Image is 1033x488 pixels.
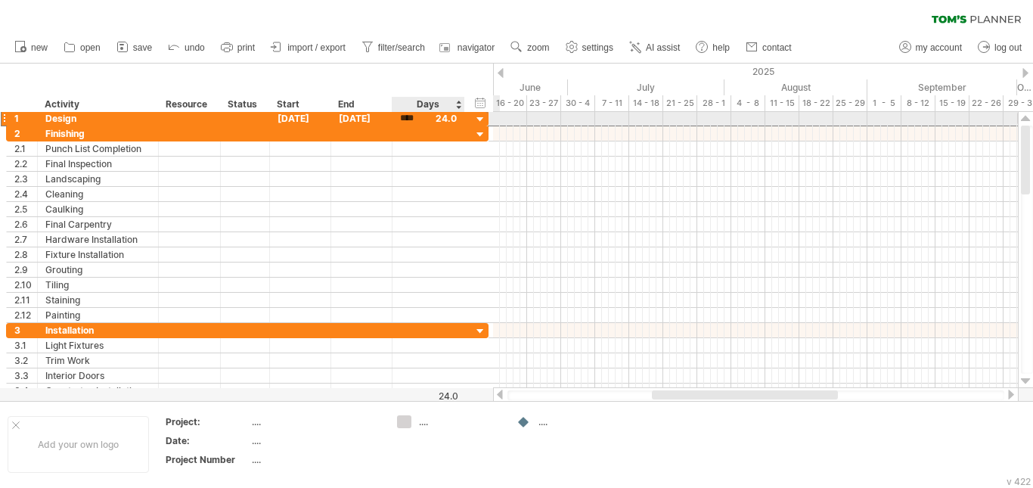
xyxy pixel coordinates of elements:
a: import / export [267,38,350,58]
div: 8 - 12 [901,95,935,111]
a: filter/search [358,38,430,58]
div: Punch List Completion [45,141,150,156]
span: settings [582,42,613,53]
div: Activity [45,97,150,112]
div: 30 - 4 [561,95,595,111]
div: .... [538,415,621,428]
a: log out [974,38,1026,58]
div: Trim Work [45,353,150,368]
div: Caulking [45,202,150,216]
a: print [217,38,259,58]
span: print [237,42,255,53]
div: Hardware Installation [45,232,150,247]
a: settings [562,38,618,58]
div: 11 - 15 [765,95,799,111]
div: Staining [45,293,150,307]
a: my account [895,38,966,58]
div: 3.4 [14,384,37,398]
div: 2.12 [14,308,37,322]
div: 2.3 [14,172,37,186]
a: navigator [437,38,499,58]
a: contact [742,38,796,58]
div: [DATE] [331,111,392,126]
div: 2.2 [14,157,37,171]
div: Days [392,97,464,112]
div: 2.11 [14,293,37,307]
div: 1 - 5 [867,95,901,111]
div: 2.4 [14,187,37,201]
div: 3.2 [14,353,37,368]
div: 16 - 20 [493,95,527,111]
div: 21 - 25 [663,95,697,111]
a: new [11,38,52,58]
div: .... [419,415,501,428]
div: 2.8 [14,247,37,262]
div: 2 [14,126,37,141]
div: Design [45,111,150,126]
div: 28 - 1 [697,95,731,111]
div: Grouting [45,263,150,277]
div: v 422 [1007,476,1031,487]
div: 3.1 [14,338,37,353]
span: log out [994,42,1022,53]
div: End [338,97,383,112]
div: Finishing [45,126,150,141]
span: help [712,42,730,53]
div: 3.3 [14,368,37,383]
div: Light Fixtures [45,338,150,353]
div: 1 [14,111,37,126]
span: undo [185,42,205,53]
div: Fixture Installation [45,247,150,262]
div: Project: [166,415,249,428]
div: 4 - 8 [731,95,765,111]
div: 22 - 26 [969,95,1004,111]
div: Countertop Installation [45,384,150,398]
div: 2.6 [14,217,37,232]
span: navigator [458,42,495,53]
div: Painting [45,308,150,322]
div: .... [252,434,379,447]
div: 24.0 [393,390,458,402]
div: Interior Doors [45,368,150,383]
a: zoom [507,38,554,58]
span: my account [916,42,962,53]
span: open [80,42,101,53]
div: Project Number [166,453,249,466]
span: filter/search [378,42,425,53]
a: help [692,38,734,58]
div: 2.10 [14,278,37,292]
div: Add your own logo [8,416,149,473]
div: Cleaning [45,187,150,201]
div: .... [252,453,379,466]
div: 2.9 [14,263,37,277]
div: 15 - 19 [935,95,969,111]
div: 25 - 29 [833,95,867,111]
div: July 2025 [568,79,724,95]
a: save [113,38,157,58]
a: open [60,38,105,58]
div: 7 - 11 [595,95,629,111]
div: .... [252,415,379,428]
div: 23 - 27 [527,95,561,111]
a: AI assist [625,38,684,58]
div: Start [277,97,322,112]
div: Installation [45,323,150,337]
span: zoom [527,42,549,53]
span: new [31,42,48,53]
div: Resource [166,97,212,112]
span: import / export [287,42,346,53]
div: Status [228,97,261,112]
div: Tiling [45,278,150,292]
div: 14 - 18 [629,95,663,111]
span: save [133,42,152,53]
div: [DATE] [270,111,331,126]
div: Final Carpentry [45,217,150,232]
div: 18 - 22 [799,95,833,111]
div: 2.7 [14,232,37,247]
div: 3 [14,323,37,337]
div: 2.1 [14,141,37,156]
div: Date: [166,434,249,447]
a: undo [164,38,209,58]
div: 2.5 [14,202,37,216]
div: August 2025 [724,79,867,95]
